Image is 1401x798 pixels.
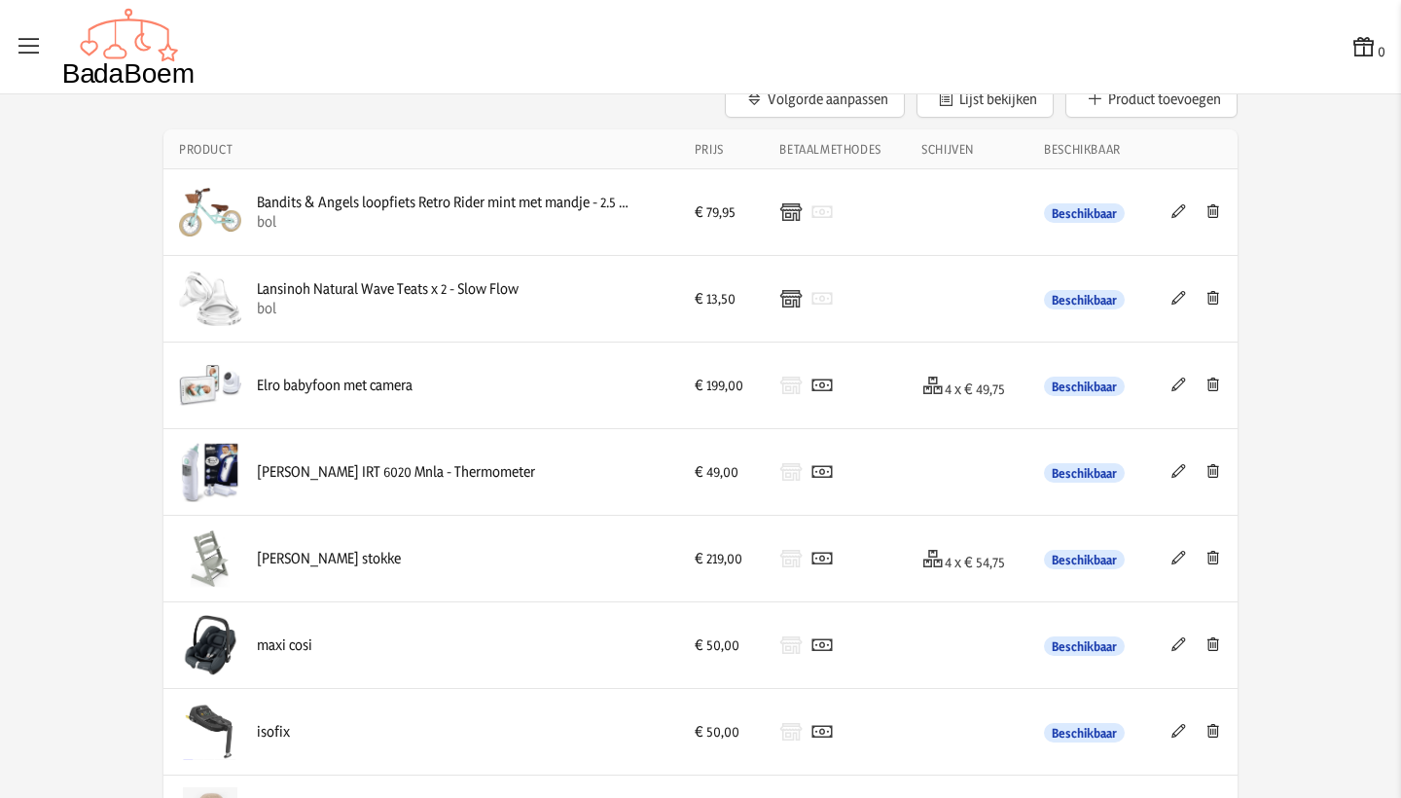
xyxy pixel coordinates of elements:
div: € 50,00 [695,635,749,655]
div: bol [257,299,519,318]
button: Volgorde aanpassen [725,79,905,118]
div: bol [257,212,630,232]
div: € 219,00 [695,549,749,568]
img: Badaboem [62,8,196,86]
div: € 13,50 [695,289,749,308]
div: Elro babyfoon met camera [257,376,413,395]
button: Lijst bekijken [916,79,1054,118]
th: Beschikbaar [1028,129,1148,169]
div: € 79,95 [695,202,749,222]
span: Beschikbaar [1044,203,1125,223]
div: € 199,00 [695,376,749,395]
div: 4 x € 49,75 [921,370,1013,401]
th: Schijven [906,129,1028,169]
button: 0 [1350,33,1385,61]
div: Bandits & Angels loopfiets Retro Rider mint met mandje - 2.5 jaar - jongens en meisjes - metaal -... [257,193,630,212]
div: € 49,00 [695,462,749,482]
span: Beschikbaar [1044,723,1125,743]
span: Beschikbaar [1044,463,1125,483]
div: maxi cosi [257,635,312,655]
div: isofix [257,722,290,742]
th: Prijs [679,129,765,169]
div: [PERSON_NAME] IRT 6020 Mnla - Thermometer [257,462,535,482]
div: € 50,00 [695,722,749,742]
button: Product toevoegen [1065,79,1238,118]
span: Beschikbaar [1044,550,1125,569]
div: Lansinoh Natural Wave Teats x 2 - Slow Flow [257,279,519,299]
span: Beschikbaar [1044,377,1125,396]
span: Beschikbaar [1044,636,1125,656]
th: Product [163,129,679,169]
th: Betaalmethodes [764,129,906,169]
div: [PERSON_NAME] stokke [257,549,401,568]
span: Beschikbaar [1044,290,1125,309]
div: 4 x € 54,75 [921,543,1013,574]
